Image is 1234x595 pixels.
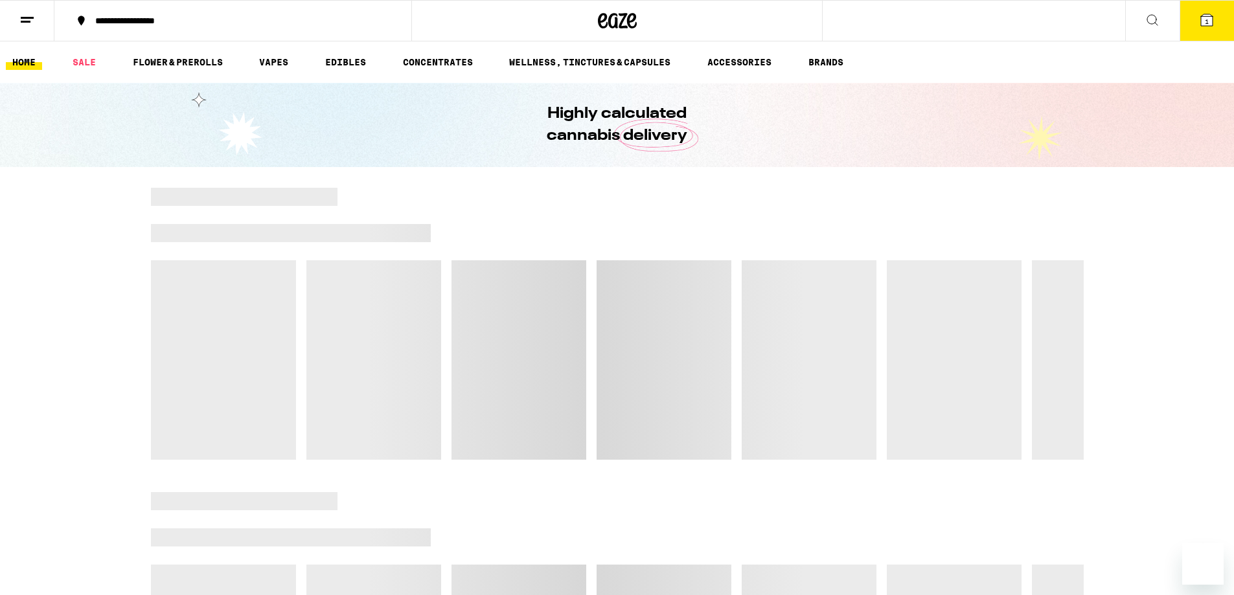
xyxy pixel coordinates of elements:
a: CONCENTRATES [396,54,479,70]
a: WELLNESS, TINCTURES & CAPSULES [503,54,677,70]
a: VAPES [253,54,295,70]
span: 1 [1205,17,1209,25]
iframe: Button to launch messaging window [1182,543,1224,585]
a: FLOWER & PREROLLS [126,54,229,70]
a: EDIBLES [319,54,372,70]
a: ACCESSORIES [701,54,778,70]
a: BRANDS [802,54,850,70]
a: HOME [6,54,42,70]
button: 1 [1180,1,1234,41]
h1: Highly calculated cannabis delivery [510,103,724,147]
a: SALE [66,54,102,70]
